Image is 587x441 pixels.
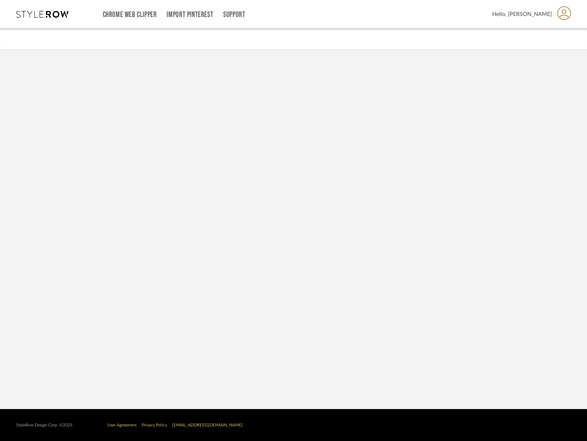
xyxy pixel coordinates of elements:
a: Support [223,12,245,18]
a: Chrome Web Clipper [103,12,157,18]
div: StyleRow Design Corp. ©2025 [16,423,73,428]
span: Hello, [PERSON_NAME] [492,10,552,18]
a: Import Pinterest [167,12,213,18]
a: [EMAIL_ADDRESS][DOMAIN_NAME] [172,423,243,427]
a: Privacy Policy [142,423,167,427]
a: User Agreement [107,423,136,427]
